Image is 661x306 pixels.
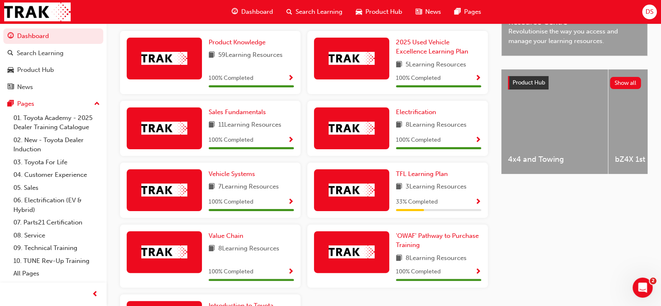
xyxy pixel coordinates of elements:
[329,52,375,65] img: Trak
[209,182,215,192] span: book-icon
[475,197,481,207] button: Show Progress
[10,216,103,229] a: 07. Parts21 Certification
[464,7,481,17] span: Pages
[8,33,14,40] span: guage-icon
[3,46,103,61] a: Search Learning
[17,82,33,92] div: News
[508,27,641,46] span: Revolutionise the way you access and manage your learning resources.
[448,3,488,20] a: pages-iconPages
[454,7,461,17] span: pages-icon
[209,135,253,145] span: 100 % Completed
[10,134,103,156] a: 02. New - Toyota Dealer Induction
[10,267,103,280] a: All Pages
[232,7,238,17] span: guage-icon
[396,107,439,117] a: Electrification
[280,3,349,20] a: search-iconSearch Learning
[141,184,187,196] img: Trak
[10,255,103,268] a: 10. TUNE Rev-Up Training
[396,267,441,277] span: 100 % Completed
[209,169,258,179] a: Vehicle Systems
[396,231,481,250] a: 'OWAF' Pathway to Purchase Training
[209,267,253,277] span: 100 % Completed
[475,199,481,206] span: Show Progress
[17,48,64,58] div: Search Learning
[218,50,283,61] span: 59 Learning Resources
[396,197,438,207] span: 33 % Completed
[209,74,253,83] span: 100 % Completed
[396,182,402,192] span: book-icon
[396,253,402,264] span: book-icon
[209,244,215,254] span: book-icon
[209,108,266,116] span: Sales Fundamentals
[209,197,253,207] span: 100 % Completed
[475,73,481,84] button: Show Progress
[209,38,265,46] span: Product Knowledge
[409,3,448,20] a: news-iconNews
[475,135,481,145] button: Show Progress
[396,232,479,249] span: 'OWAF' Pathway to Purchase Training
[633,278,653,298] iframe: Intercom live chat
[296,7,342,17] span: Search Learning
[288,137,294,144] span: Show Progress
[10,168,103,181] a: 04. Customer Experience
[141,52,187,65] img: Trak
[141,245,187,258] img: Trak
[225,3,280,20] a: guage-iconDashboard
[650,278,656,284] span: 2
[396,170,448,178] span: TFL Learning Plan
[396,38,468,56] span: 2025 Used Vehicle Excellence Learning Plan
[4,3,71,21] img: Trak
[218,182,279,192] span: 7 Learning Resources
[209,232,243,240] span: Value Chain
[92,289,98,300] span: prev-icon
[10,194,103,216] a: 06. Electrification (EV & Hybrid)
[329,122,375,135] img: Trak
[288,199,294,206] span: Show Progress
[406,60,466,70] span: 5 Learning Resources
[425,7,441,17] span: News
[513,79,545,86] span: Product Hub
[642,5,657,19] button: DS
[508,76,641,89] a: Product HubShow all
[218,244,279,254] span: 8 Learning Resources
[10,156,103,169] a: 03. Toyota For Life
[209,120,215,130] span: book-icon
[209,107,269,117] a: Sales Fundamentals
[10,112,103,134] a: 01. Toyota Academy - 2025 Dealer Training Catalogue
[475,137,481,144] span: Show Progress
[94,99,100,110] span: up-icon
[356,7,362,17] span: car-icon
[3,96,103,112] button: Pages
[406,182,467,192] span: 3 Learning Resources
[406,253,467,264] span: 8 Learning Resources
[17,99,34,109] div: Pages
[286,7,292,17] span: search-icon
[8,84,14,91] span: news-icon
[10,229,103,242] a: 08. Service
[3,27,103,96] button: DashboardSearch LearningProduct HubNews
[396,60,402,70] span: book-icon
[3,28,103,44] a: Dashboard
[396,74,441,83] span: 100 % Completed
[396,38,481,56] a: 2025 Used Vehicle Excellence Learning Plan
[396,120,402,130] span: book-icon
[10,242,103,255] a: 09. Technical Training
[508,155,601,164] span: 4x4 and Towing
[365,7,402,17] span: Product Hub
[209,50,215,61] span: book-icon
[8,66,14,74] span: car-icon
[241,7,273,17] span: Dashboard
[209,38,269,47] a: Product Knowledge
[218,120,281,130] span: 11 Learning Resources
[610,77,641,89] button: Show all
[288,267,294,277] button: Show Progress
[416,7,422,17] span: news-icon
[10,181,103,194] a: 05. Sales
[475,268,481,276] span: Show Progress
[288,268,294,276] span: Show Progress
[288,135,294,145] button: Show Progress
[288,73,294,84] button: Show Progress
[8,50,13,57] span: search-icon
[329,184,375,196] img: Trak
